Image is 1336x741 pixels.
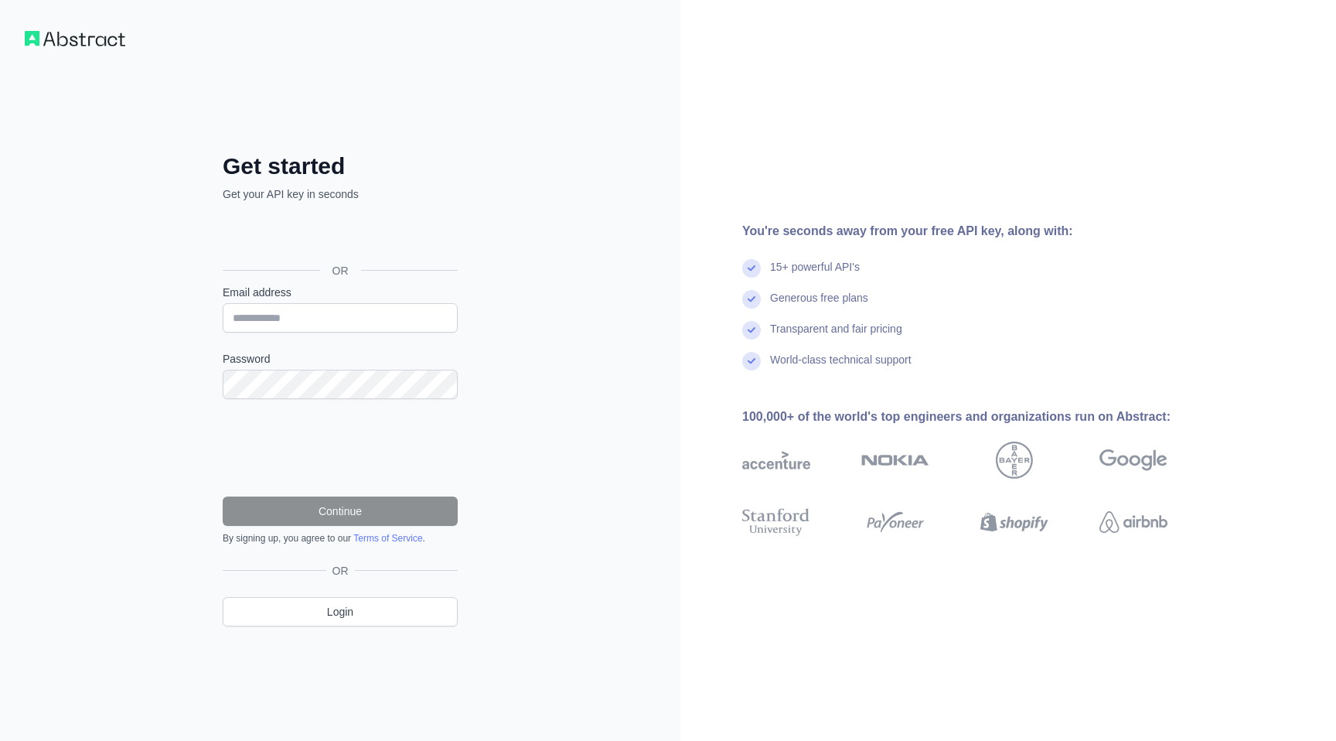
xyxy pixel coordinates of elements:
div: By signing up, you agree to our . [223,532,458,545]
img: bayer [996,442,1033,479]
p: Get your API key in seconds [223,186,458,202]
img: check mark [742,290,761,309]
span: OR [326,563,355,579]
button: Continue [223,497,458,526]
img: nokia [861,442,929,479]
div: You're seconds away from your free API key, along with: [742,222,1217,241]
img: check mark [742,321,761,340]
img: shopify [980,505,1048,539]
img: payoneer [861,505,929,539]
span: OR [320,263,361,278]
img: check mark [742,352,761,370]
img: check mark [742,259,761,278]
label: Password [223,351,458,367]
a: Terms of Service [353,533,422,544]
iframe: Sign in with Google Button [215,219,462,253]
div: Generous free plans [770,290,868,321]
iframe: reCAPTCHA [223,418,458,478]
img: google [1099,442,1167,479]
div: 15+ powerful API's [770,259,860,290]
div: World-class technical support [770,352,912,383]
div: Transparent and fair pricing [770,321,902,352]
div: 100,000+ of the world's top engineers and organizations run on Abstract: [742,408,1217,426]
img: airbnb [1099,505,1167,539]
img: Workflow [25,31,125,46]
img: accenture [742,442,810,479]
a: Login [223,597,458,627]
label: Email address [223,285,458,300]
h2: Get started [223,152,458,180]
img: stanford university [742,505,810,539]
